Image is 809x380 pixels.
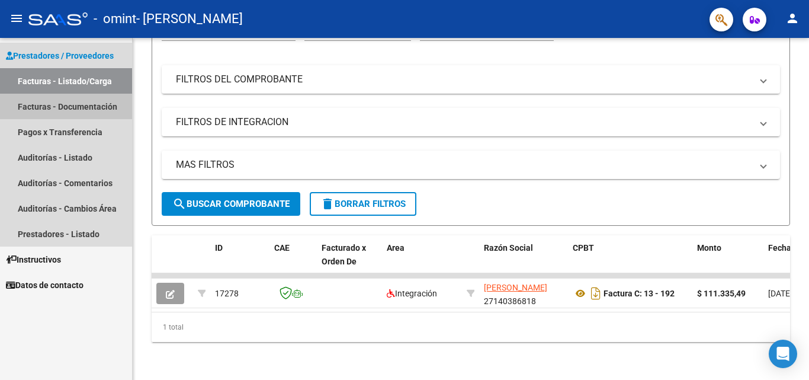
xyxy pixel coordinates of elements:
mat-icon: search [172,197,187,211]
mat-icon: delete [320,197,335,211]
span: Area [387,243,404,253]
span: Monto [697,243,721,253]
span: - [PERSON_NAME] [136,6,243,32]
button: Borrar Filtros [310,192,416,216]
datatable-header-cell: Monto [692,235,763,288]
mat-panel-title: FILTROS DEL COMPROBANTE [176,73,752,86]
mat-panel-title: FILTROS DE INTEGRACION [176,116,752,129]
button: Buscar Comprobante [162,192,300,216]
span: CPBT [573,243,594,253]
span: - omint [94,6,136,32]
span: ID [215,243,223,253]
span: CAE [274,243,290,253]
span: Prestadores / Proveedores [6,49,114,62]
datatable-header-cell: Razón Social [479,235,568,288]
mat-icon: person [785,11,800,25]
div: 1 total [152,312,790,342]
div: 27140386818 [484,281,563,306]
mat-icon: menu [9,11,24,25]
strong: $ 111.335,49 [697,289,746,298]
datatable-header-cell: Area [382,235,462,288]
span: Integración [387,289,437,298]
mat-expansion-panel-header: FILTROS DEL COMPROBANTE [162,65,780,94]
span: Borrar Filtros [320,199,406,209]
datatable-header-cell: Facturado x Orden De [317,235,382,288]
mat-expansion-panel-header: FILTROS DE INTEGRACION [162,108,780,136]
span: Buscar Comprobante [172,199,290,209]
div: Open Intercom Messenger [769,340,797,368]
span: [DATE] [768,289,792,298]
datatable-header-cell: CAE [269,235,317,288]
span: Instructivos [6,253,61,266]
span: Facturado x Orden De [322,243,366,266]
i: Descargar documento [588,284,603,303]
datatable-header-cell: CPBT [568,235,692,288]
span: [PERSON_NAME] [484,283,547,292]
span: 17278 [215,289,239,298]
span: Razón Social [484,243,533,253]
datatable-header-cell: ID [210,235,269,288]
mat-expansion-panel-header: MAS FILTROS [162,151,780,179]
strong: Factura C: 13 - 192 [603,289,675,298]
span: Datos de contacto [6,279,84,292]
mat-panel-title: MAS FILTROS [176,158,752,171]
